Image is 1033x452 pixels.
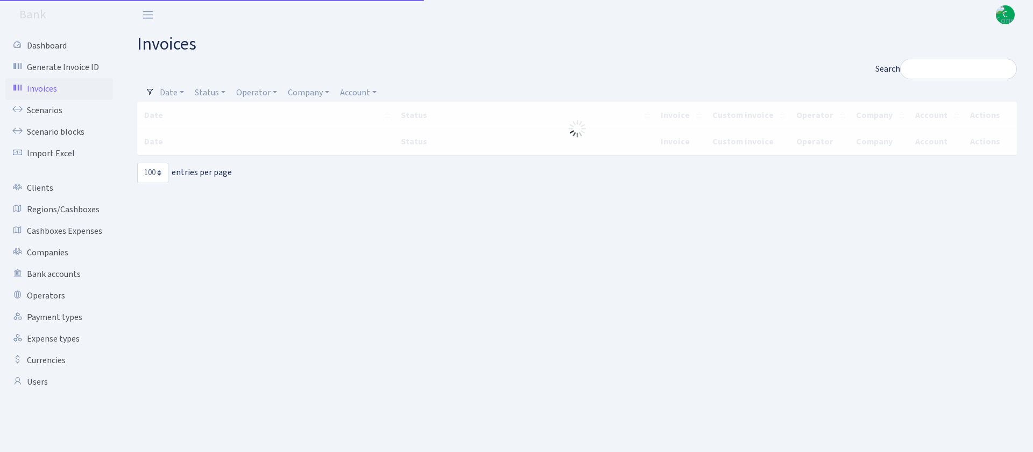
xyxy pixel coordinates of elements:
a: Operator [232,84,281,102]
span: invoices [137,32,196,57]
a: Dashboard [5,35,113,57]
label: entries per page [137,163,232,183]
input: Search [900,59,1017,79]
a: Users [5,371,113,393]
a: Scenarios [5,100,113,121]
span: Search [875,63,900,75]
select: entries per page [137,163,168,183]
a: Generate Invoice ID [5,57,113,78]
a: Regions/Cashboxes [5,199,113,220]
a: Company [284,84,334,102]
a: Bank accounts [5,263,113,285]
a: Companies [5,242,113,263]
a: Account [336,84,381,102]
button: Toggle navigation [135,6,161,24]
a: Operators [5,285,113,307]
a: Expense types [5,328,113,350]
a: C [996,5,1015,24]
a: Currencies [5,350,113,371]
img: Processing... [569,120,586,137]
img: Consultant [996,5,1015,24]
a: Status [190,84,230,102]
a: Payment types [5,307,113,328]
a: Date [155,84,188,102]
a: Cashboxes Expenses [5,220,113,242]
a: Invoices [5,78,113,100]
a: Clients [5,177,113,199]
a: Import Excel [5,143,113,164]
a: Scenario blocks [5,121,113,143]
